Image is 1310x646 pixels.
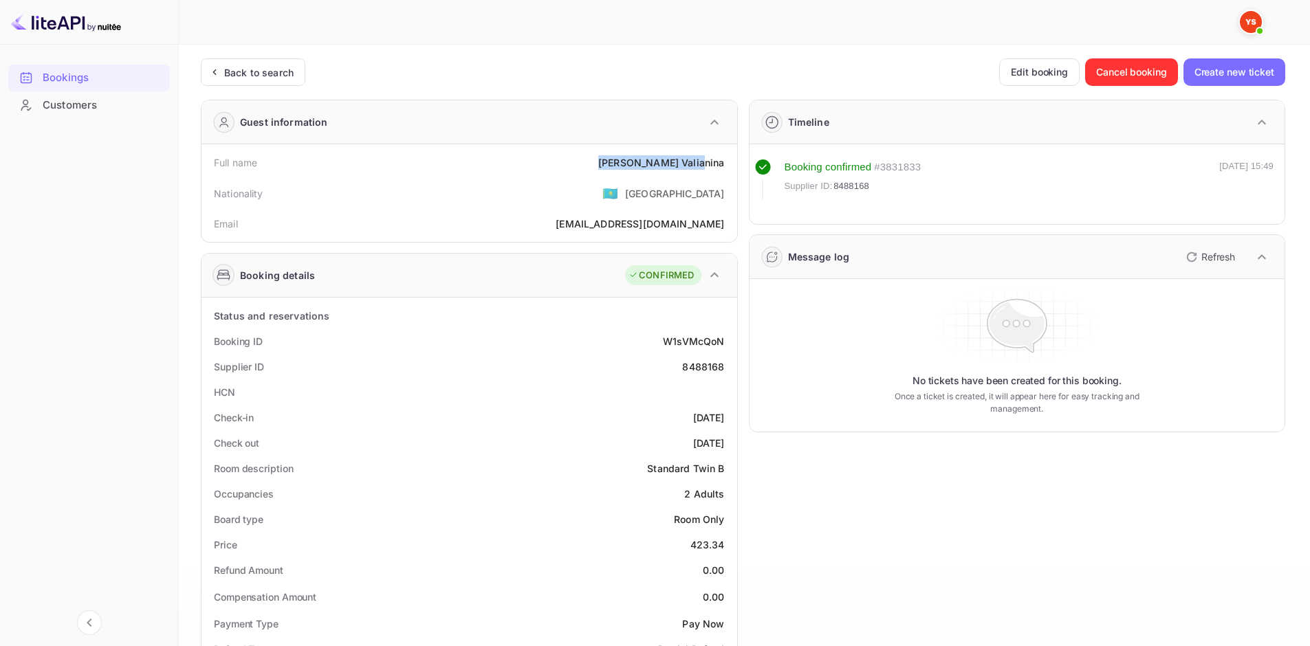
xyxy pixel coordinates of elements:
div: Pay Now [682,616,724,631]
img: LiteAPI logo [11,11,121,33]
div: [DATE] 15:49 [1219,159,1274,199]
div: Email [214,216,238,231]
div: Guest information [240,115,328,129]
div: Booking ID [214,334,263,348]
div: Price [214,537,237,552]
div: Timeline [788,115,829,129]
div: CONFIRMED [629,269,694,282]
div: 0.00 [703,563,725,577]
div: Bookings [8,65,170,91]
p: Refresh [1201,249,1235,264]
button: Cancel booking [1085,58,1178,86]
div: Booking details [240,268,315,282]
div: Refund Amount [214,563,283,577]
button: Edit booking [999,58,1080,86]
div: Room description [214,461,293,476]
span: 8488168 [833,179,869,193]
div: Check out [214,436,259,450]
div: HCN [214,385,235,399]
div: W1sVMcQoN [663,334,724,348]
div: 0.00 [703,590,725,604]
div: Bookings [43,70,163,86]
div: 8488168 [682,359,724,374]
div: 2 Adults [684,487,724,501]
div: [PERSON_NAME] Valianina [598,155,724,170]
div: Payment Type [214,616,279,631]
div: Supplier ID [214,359,264,374]
div: Room Only [674,512,724,526]
div: Standard Twin B [647,461,724,476]
div: Customers [43,98,163,113]
p: No tickets have been created for this booking. [913,374,1122,388]
div: Status and reservations [214,309,329,323]
div: Message log [788,249,850,264]
div: Board type [214,512,263,526]
div: Back to search [224,65,294,80]
div: Compensation Amount [214,590,316,604]
button: Refresh [1178,246,1241,268]
div: [GEOGRAPHIC_DATA] [625,186,725,201]
button: Create new ticket [1183,58,1285,86]
div: Check-in [214,410,254,425]
div: [DATE] [693,410,725,425]
div: Customers [8,92,170,119]
img: Yandex Support [1240,11,1262,33]
p: Once a ticket is created, it will appear here for easy tracking and management. [873,390,1161,415]
div: Booking confirmed [785,159,872,175]
div: Occupancies [214,487,274,501]
span: United States [602,181,618,205]
div: # 3831833 [874,159,921,175]
a: Customers [8,92,170,118]
div: Full name [214,155,257,170]
a: Bookings [8,65,170,90]
span: Supplier ID: [785,179,833,193]
div: [DATE] [693,436,725,450]
button: Collapse navigation [77,610,102,635]
div: 423.34 [690,537,725,552]
div: Nationality [214,186,263,201]
div: [EMAIL_ADDRESS][DOMAIN_NAME] [556,216,724,231]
